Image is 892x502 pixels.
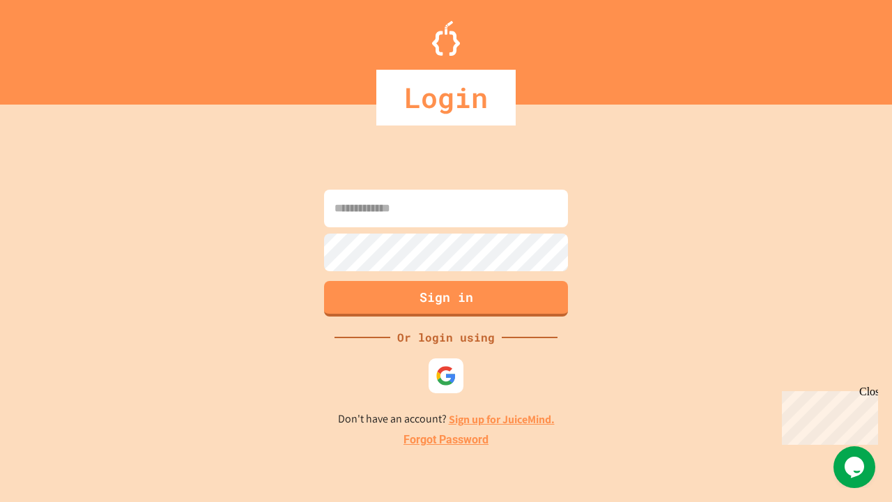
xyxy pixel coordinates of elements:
div: Login [376,70,516,125]
iframe: chat widget [833,446,878,488]
button: Sign in [324,281,568,317]
img: google-icon.svg [436,365,456,386]
iframe: chat widget [776,386,878,445]
a: Sign up for JuiceMind. [449,412,555,427]
div: Or login using [390,329,502,346]
p: Don't have an account? [338,411,555,428]
img: Logo.svg [432,21,460,56]
div: Chat with us now!Close [6,6,96,89]
a: Forgot Password [403,432,489,448]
